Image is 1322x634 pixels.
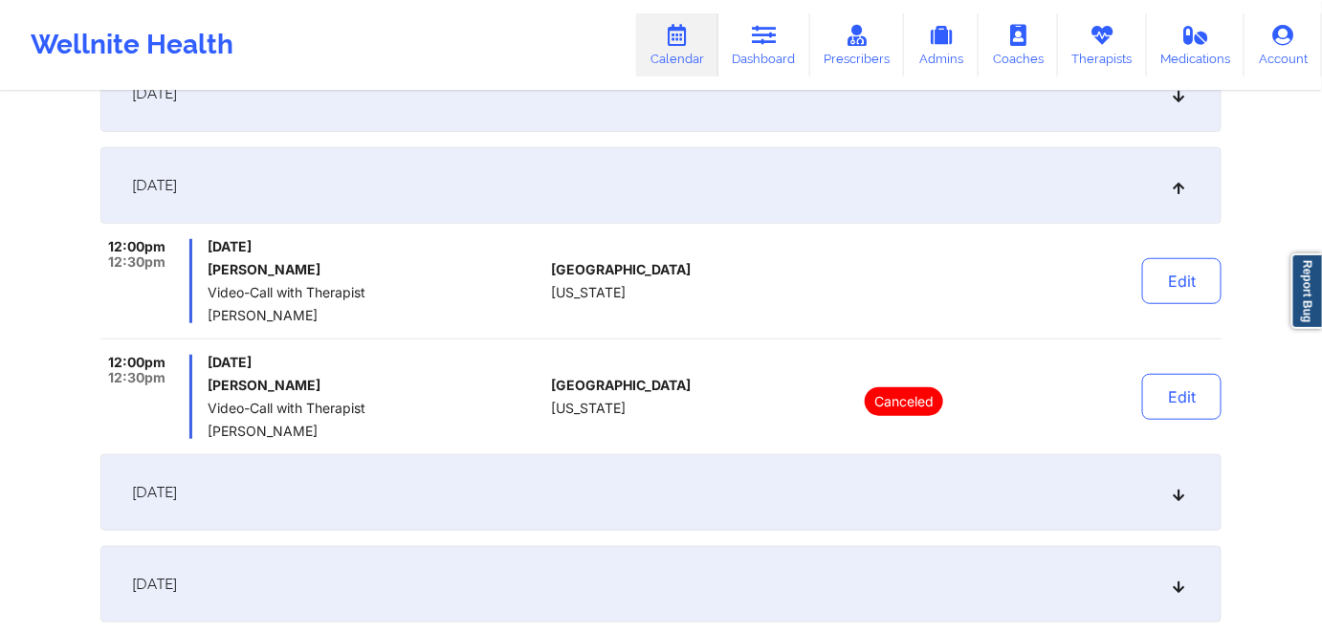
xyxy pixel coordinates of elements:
[979,13,1058,77] a: Coaches
[636,13,718,77] a: Calendar
[108,239,165,254] span: 12:00pm
[865,387,943,416] p: Canceled
[1058,13,1147,77] a: Therapists
[1291,253,1322,329] a: Report Bug
[108,370,165,385] span: 12:30pm
[718,13,810,77] a: Dashboard
[208,308,543,323] span: [PERSON_NAME]
[208,401,543,416] span: Video-Call with Therapist
[132,84,177,103] span: [DATE]
[108,355,165,370] span: 12:00pm
[108,254,165,270] span: 12:30pm
[208,239,543,254] span: [DATE]
[1142,258,1222,304] button: Edit
[132,483,177,502] span: [DATE]
[208,378,543,393] h6: [PERSON_NAME]
[208,355,543,370] span: [DATE]
[1142,374,1222,420] button: Edit
[551,378,691,393] span: [GEOGRAPHIC_DATA]
[551,401,626,416] span: [US_STATE]
[904,13,979,77] a: Admins
[551,285,626,300] span: [US_STATE]
[1147,13,1245,77] a: Medications
[1245,13,1322,77] a: Account
[551,262,691,277] span: [GEOGRAPHIC_DATA]
[208,262,543,277] h6: [PERSON_NAME]
[810,13,905,77] a: Prescribers
[132,575,177,594] span: [DATE]
[208,424,543,439] span: [PERSON_NAME]
[208,285,543,300] span: Video-Call with Therapist
[132,176,177,195] span: [DATE]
